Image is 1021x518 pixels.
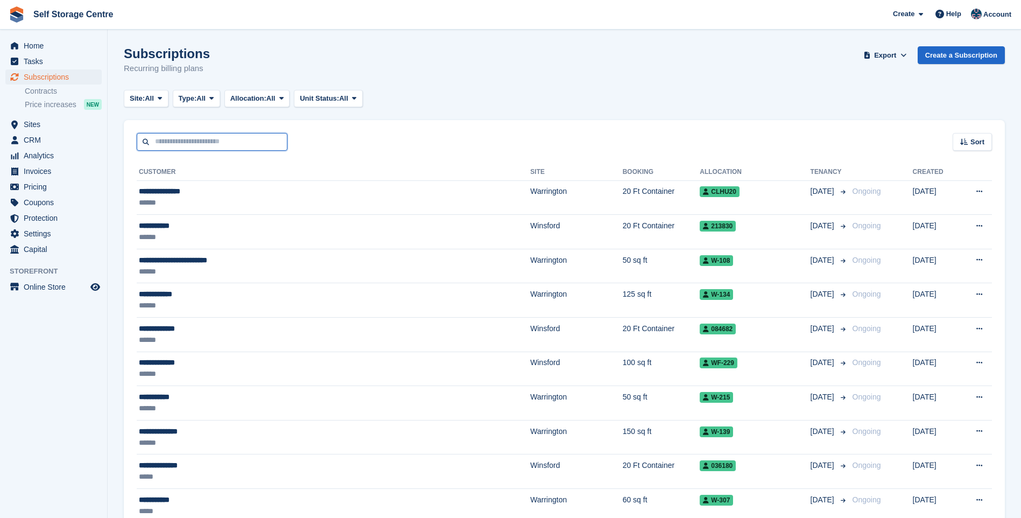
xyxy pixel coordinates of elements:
span: Ongoing [853,495,881,504]
td: Winsford [530,318,622,352]
td: Winsford [530,352,622,386]
td: [DATE] [913,215,959,249]
td: 20 Ft Container [623,180,700,215]
td: Warrington [530,180,622,215]
a: menu [5,117,102,132]
td: 100 sq ft [623,352,700,386]
span: W-307 [700,495,733,506]
th: Created [913,164,959,181]
span: [DATE] [811,391,836,403]
th: Tenancy [811,164,848,181]
span: CLHU20 [700,186,740,197]
span: Type: [179,93,197,104]
a: menu [5,69,102,85]
a: Create a Subscription [918,46,1005,64]
span: Ongoing [853,256,881,264]
td: [DATE] [913,318,959,352]
td: Warrington [530,249,622,283]
button: Type: All [173,90,220,108]
span: Ongoing [853,221,881,230]
span: [DATE] [811,494,836,506]
span: Ongoing [853,358,881,367]
span: [DATE] [811,186,836,197]
a: menu [5,195,102,210]
span: Home [24,38,88,53]
td: 50 sq ft [623,386,700,421]
button: Unit Status: All [294,90,362,108]
span: Ongoing [853,393,881,401]
span: Coupons [24,195,88,210]
span: Price increases [25,100,76,110]
span: W-139 [700,426,733,437]
span: Analytics [24,148,88,163]
a: Price increases NEW [25,99,102,110]
span: [DATE] [811,323,836,334]
td: [DATE] [913,386,959,421]
span: Subscriptions [24,69,88,85]
td: Warrington [530,420,622,454]
button: Site: All [124,90,168,108]
a: menu [5,38,102,53]
a: menu [5,242,102,257]
a: menu [5,54,102,69]
span: Online Store [24,279,88,295]
span: Export [874,50,896,61]
td: 125 sq ft [623,283,700,318]
td: Warrington [530,386,622,421]
a: Self Storage Centre [29,5,117,23]
span: Ongoing [853,324,881,333]
p: Recurring billing plans [124,62,210,75]
td: 20 Ft Container [623,318,700,352]
span: WF-229 [700,358,737,368]
th: Site [530,164,622,181]
th: Allocation [700,164,810,181]
span: Ongoing [853,290,881,298]
span: 213830 [700,221,736,232]
span: Ongoing [853,427,881,436]
span: Storefront [10,266,107,277]
button: Export [862,46,909,64]
a: Preview store [89,281,102,293]
span: Site: [130,93,145,104]
div: NEW [84,99,102,110]
td: [DATE] [913,283,959,318]
span: Account [983,9,1011,20]
span: Allocation: [230,93,266,104]
span: Settings [24,226,88,241]
span: All [339,93,348,104]
span: All [145,93,154,104]
span: Protection [24,211,88,226]
span: Sites [24,117,88,132]
span: Sort [970,137,984,148]
span: Create [893,9,914,19]
span: [DATE] [811,289,836,300]
td: Winsford [530,215,622,249]
th: Booking [623,164,700,181]
span: CRM [24,132,88,148]
span: W-215 [700,392,733,403]
span: All [266,93,276,104]
a: menu [5,279,102,295]
span: 084682 [700,324,736,334]
td: Warrington [530,283,622,318]
button: Allocation: All [224,90,290,108]
span: Capital [24,242,88,257]
td: [DATE] [913,420,959,454]
img: stora-icon-8386f47178a22dfd0bd8f6a31ec36ba5ce8667c1dd55bd0f319d3a0aa187defe.svg [9,6,25,23]
span: All [196,93,206,104]
a: menu [5,148,102,163]
span: Invoices [24,164,88,179]
span: [DATE] [811,460,836,471]
span: W-108 [700,255,733,266]
img: Clair Cole [971,9,982,19]
h1: Subscriptions [124,46,210,61]
td: [DATE] [913,180,959,215]
td: [DATE] [913,249,959,283]
td: [DATE] [913,352,959,386]
span: Tasks [24,54,88,69]
span: [DATE] [811,255,836,266]
span: Pricing [24,179,88,194]
span: W-134 [700,289,733,300]
span: Help [946,9,961,19]
span: 036180 [700,460,736,471]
